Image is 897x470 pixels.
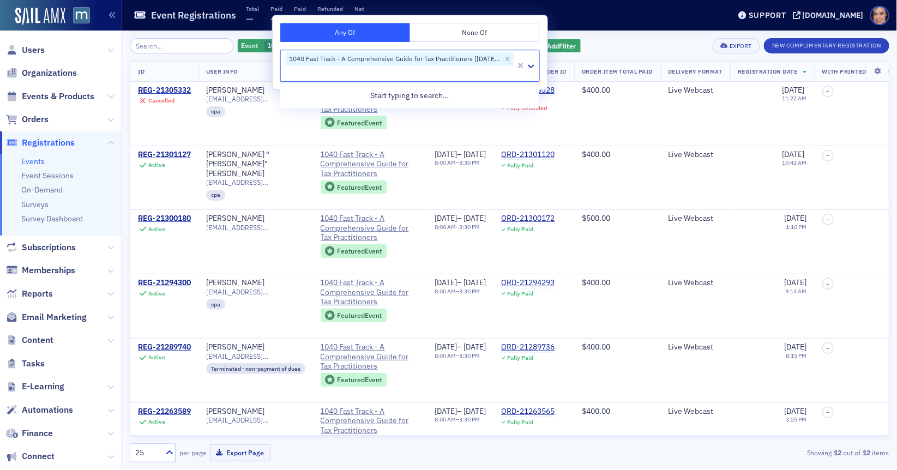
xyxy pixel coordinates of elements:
[206,299,225,310] div: cpa
[22,242,76,254] span: Subscriptions
[435,406,457,416] span: [DATE]
[668,278,723,288] div: Live Webcast
[206,224,305,232] span: [EMAIL_ADDRESS][DOMAIN_NAME]
[135,447,159,459] div: 25
[668,214,723,224] div: Live Webcast
[179,448,206,457] label: per page
[536,39,581,53] button: AddFilter
[6,311,87,323] a: Email Marketing
[317,13,325,25] span: —
[210,444,270,461] button: Export Page
[206,86,264,95] a: [PERSON_NAME]
[803,10,864,20] div: [DOMAIN_NAME]
[826,88,829,94] span: –
[435,352,486,359] div: –
[267,41,510,50] span: 1040 Fast Track - A Comprehensive Guide for Tax Practitioners [[DATE] 8:00am]
[870,6,889,25] span: Profile
[463,278,486,287] span: [DATE]
[138,342,191,352] a: REG-21289740
[6,91,94,103] a: Events & Products
[668,342,723,352] div: Live Webcast
[435,150,486,160] div: –
[501,150,555,160] div: ORD-21301120
[644,448,889,457] div: Showing out of items
[435,416,486,423] div: –
[435,288,486,295] div: –
[280,86,539,106] div: Start typing to search…
[582,85,610,95] span: $400.00
[785,278,807,287] span: [DATE]
[206,342,264,352] div: [PERSON_NAME]
[294,5,306,13] p: Paid
[826,345,829,352] span: –
[785,213,807,223] span: [DATE]
[793,11,868,19] button: [DOMAIN_NAME]
[22,358,45,370] span: Tasks
[786,287,807,295] time: 9:13 AM
[502,52,514,65] div: Remove 1040 Fast Track - A Comprehensive Guide for Tax Practitioners [10/16/2025 8:00am]
[242,41,258,50] span: Event
[148,161,165,168] div: Active
[713,38,760,53] button: Export
[321,278,420,307] span: 1040 Fast Track - A Comprehensive Guide for Tax Practitioners
[501,342,555,352] a: ORD-21289736
[786,352,807,359] time: 8:15 PM
[206,106,225,117] div: cpa
[435,149,457,159] span: [DATE]
[668,150,723,160] div: Live Webcast
[782,149,805,159] span: [DATE]
[6,137,75,149] a: Registrations
[138,214,191,224] div: REG-21300180
[206,352,305,360] span: [EMAIL_ADDRESS][DOMAIN_NAME]
[338,120,382,126] div: Featured Event
[463,149,486,159] span: [DATE]
[826,281,829,287] span: –
[435,223,456,231] time: 8:00 AM
[22,427,53,439] span: Finance
[435,407,486,417] div: –
[668,86,723,95] div: Live Webcast
[138,86,191,95] a: REG-21305332
[130,38,234,53] input: Search…
[21,171,74,180] a: Event Sessions
[321,309,387,322] div: Featured Event
[138,278,191,288] a: REG-21294300
[749,10,786,20] div: Support
[668,68,723,75] span: Delivery Format
[321,214,420,243] a: 1040 Fast Track - A Comprehensive Guide for Tax Practitioners
[6,358,45,370] a: Tasks
[280,23,410,42] button: Any Of
[582,342,610,352] span: $400.00
[764,38,889,53] button: New Complimentary Registration
[435,213,457,223] span: [DATE]
[22,381,64,393] span: E-Learning
[786,223,807,231] time: 1:10 PM
[435,159,456,166] time: 8:00 AM
[15,8,65,25] img: SailAMX
[435,278,486,288] div: –
[730,43,752,49] div: Export
[22,113,49,125] span: Orders
[832,448,844,457] strong: 12
[782,94,807,102] time: 11:22 AM
[206,363,305,374] div: Terminated - non-payment of dues
[73,7,90,24] img: SailAMX
[354,13,362,25] span: —
[321,150,420,179] span: 1040 Fast Track - A Comprehensive Guide for Tax Practitioners
[22,311,87,323] span: Email Marketing
[151,9,236,22] h1: Event Registrations
[246,5,259,13] p: Total
[501,407,555,417] div: ORD-21263565
[238,39,527,53] div: 1040 Fast Track - A Comprehensive Guide for Tax Practitioners [10/16/2025 8:00am]
[435,352,456,359] time: 8:00 AM
[6,67,77,79] a: Organizations
[138,150,191,160] div: REG-21301127
[460,287,480,295] time: 3:30 PM
[21,214,83,224] a: Survey Dashboard
[206,407,264,417] div: [PERSON_NAME]
[138,407,191,417] div: REG-21263589
[65,7,90,26] a: View Homepage
[6,450,55,462] a: Connect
